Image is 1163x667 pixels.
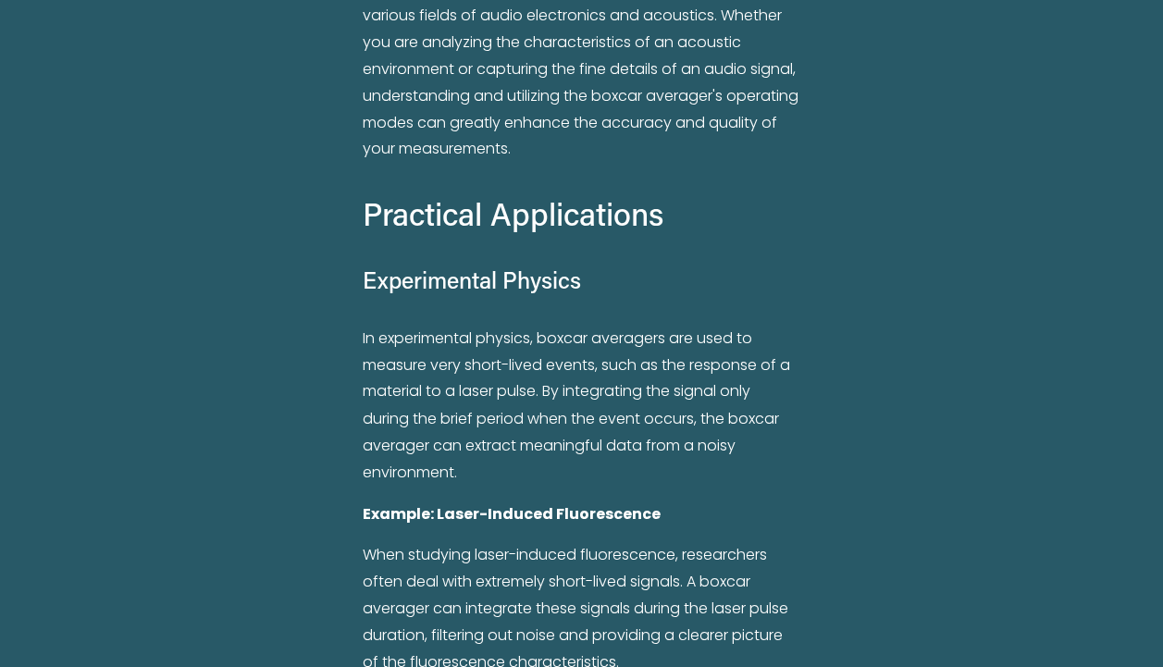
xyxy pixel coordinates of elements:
[363,502,661,524] strong: Example: Laser-Induced Fluorescence
[363,265,800,296] h4: Experimental Physics
[363,326,800,486] p: In experimental physics, boxcar averagers are used to measure very short-lived events, such as th...
[363,192,800,234] h3: Practical Applications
